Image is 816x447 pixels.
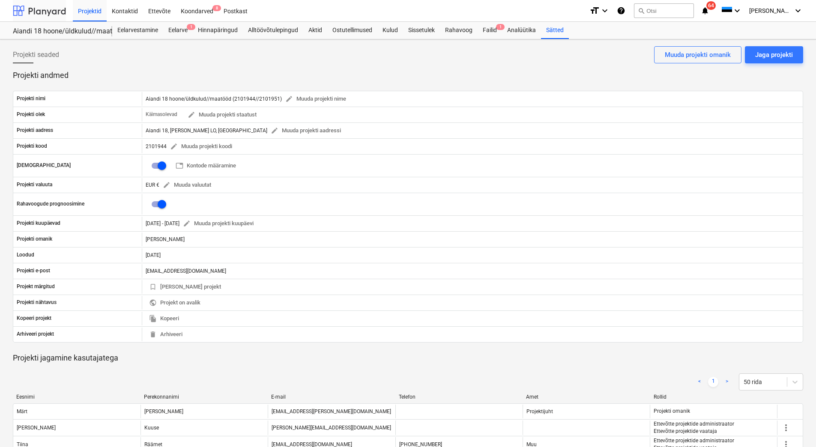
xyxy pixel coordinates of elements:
span: Arhiveeri [149,330,182,340]
span: Projekt on avalik [149,298,200,308]
div: [EMAIL_ADDRESS][DOMAIN_NAME] [142,264,803,278]
p: Projekti valuuta [17,181,52,188]
div: Märt [17,408,27,414]
p: Arhiveeri projekt [17,331,54,338]
p: Projekti jagamine kasutajatega [13,353,803,363]
div: [PERSON_NAME] [142,232,803,246]
span: Muuda valuutat [163,180,211,190]
i: format_size [589,6,600,16]
i: Abikeskus [617,6,625,16]
div: [DATE] - [DATE] [146,221,179,226]
p: Projekti aadress [17,127,53,134]
span: edit [170,143,178,150]
div: Eesnimi [16,394,137,400]
a: Sissetulek [403,22,440,39]
p: Ettevõtte projektide administraator [654,420,734,428]
div: [PERSON_NAME] [144,408,183,414]
a: Analüütika [502,22,541,39]
button: [PERSON_NAME] projekt [146,280,224,294]
div: [PERSON_NAME][EMAIL_ADDRESS][DOMAIN_NAME] [272,425,391,431]
span: 1 [496,24,505,30]
p: Projekti olek [17,111,45,118]
div: Kuuse [144,425,159,431]
a: Alltöövõtulepingud [243,22,303,39]
a: Aktid [303,22,327,39]
span: 8 [212,5,221,11]
button: Projekt on avalik [146,296,204,310]
button: Muuda projekti omanik [654,46,741,63]
div: Jaga projekti [755,49,793,60]
button: Muuda projekti aadressi [267,124,344,137]
a: Eelarvestamine [112,22,163,39]
p: Ettevõtte projektide administraator [654,437,734,444]
div: [DATE] [142,248,803,262]
span: edit [271,127,278,134]
button: Kopeeri [146,312,182,325]
span: edit [188,111,195,119]
a: Eelarve1 [163,22,193,39]
span: Muuda projekti aadressi [271,126,341,136]
button: Muuda projekti kuupäevi [179,217,257,230]
a: Kulud [377,22,403,39]
p: Projekt märgitud [17,283,55,290]
span: Projekti seaded [13,50,59,60]
p: Projekti nähtavus [17,299,57,306]
p: Rahavoogude prognoosimine [17,200,84,208]
button: Muuda valuutat [159,179,215,192]
div: Perekonnanimi [144,394,265,400]
a: Next page [722,377,732,387]
i: keyboard_arrow_down [793,6,803,16]
a: Sätted [541,22,569,39]
span: file_copy [149,315,157,322]
div: Aiandi 18 hoone/üldkulud//maatööd (2101944//2101951) [13,27,102,36]
span: edit [285,95,293,103]
p: Projekti kuupäevad [17,220,60,227]
p: Kopeeri projekt [17,315,51,322]
div: Aiandi 18 hoone/üldkulud//maatööd (2101944//2101951) [146,92,350,106]
p: Projekti andmed [13,70,803,80]
div: Eelarve [163,22,193,39]
button: Muuda projekti koodi [167,140,236,153]
a: Rahavoog [440,22,478,39]
p: Projekti kood [17,143,47,150]
span: [PERSON_NAME] projekt [149,282,221,292]
p: Loodud [17,251,34,259]
button: Kontode määramine [172,159,239,173]
a: Ostutellimused [327,22,377,39]
span: 1 [187,24,195,30]
div: Rollid [654,394,774,400]
p: [DEMOGRAPHIC_DATA] [17,162,71,169]
div: Hinnapäringud [193,22,243,39]
span: Muuda projekti staatust [188,110,257,120]
button: Muuda projekti staatust [184,108,260,122]
span: table [176,162,183,170]
span: 64 [706,1,716,10]
span: Muuda projekti nime [285,94,346,104]
div: Muuda projekti omanik [665,49,731,60]
iframe: Chat Widget [773,406,816,447]
a: Page 1 is your current page [708,377,718,387]
a: Previous page [694,377,705,387]
div: [PERSON_NAME] [17,425,56,431]
span: [PERSON_NAME] [749,7,792,14]
i: keyboard_arrow_down [732,6,742,16]
span: public [149,299,157,307]
div: Failid [478,22,502,39]
p: Projekti omanik [17,235,52,243]
p: Käimasolevad [146,111,177,118]
div: 2101944 [146,140,236,153]
p: Projekti nimi [17,95,45,102]
button: Arhiveeri [146,328,186,341]
span: Muuda projekti koodi [170,142,232,152]
p: Projekti e-post [17,267,50,274]
span: Projektijuht [526,408,553,414]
